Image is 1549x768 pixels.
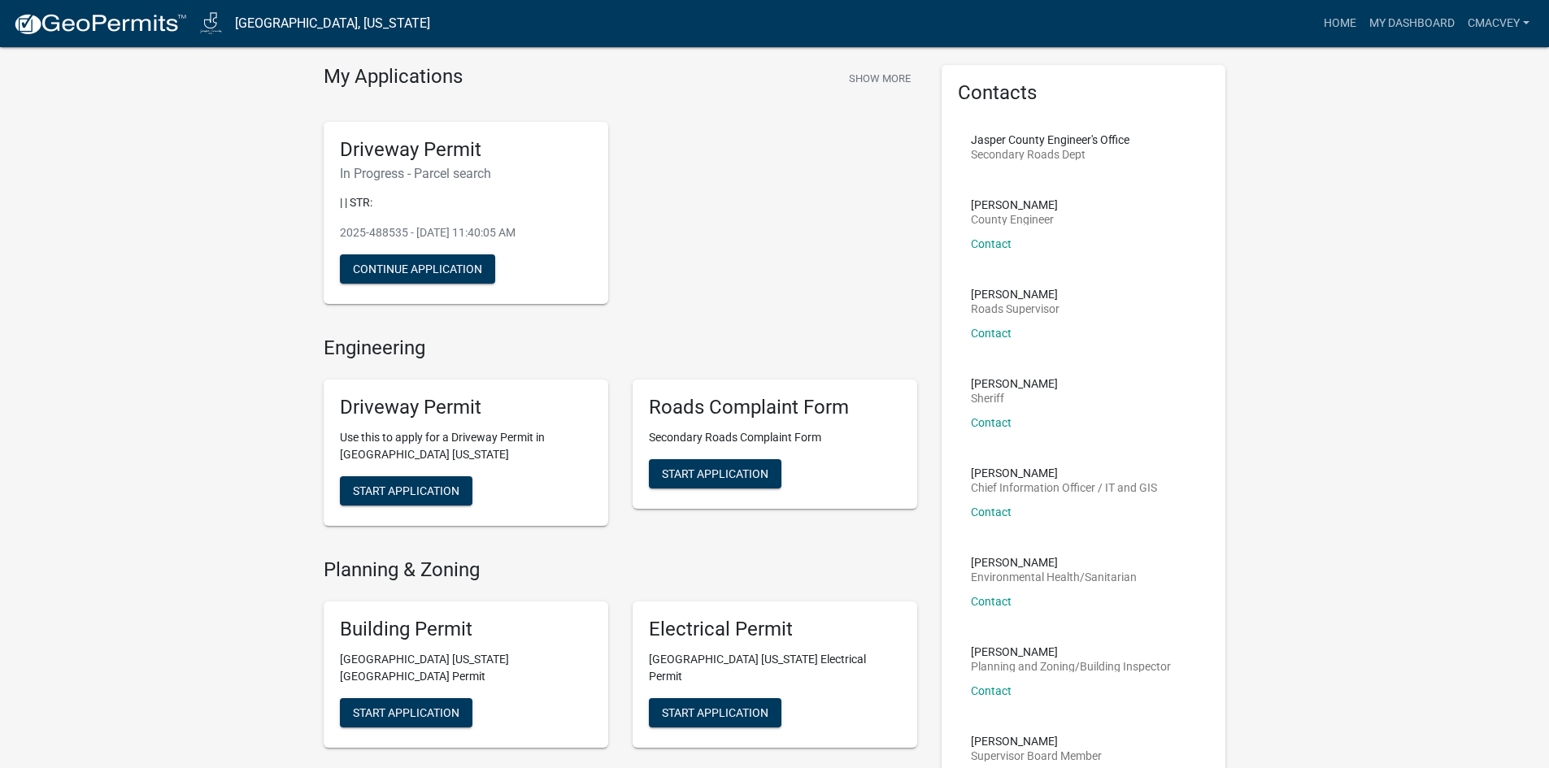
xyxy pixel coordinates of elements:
button: Start Application [340,476,472,505]
h5: Building Permit [340,618,592,641]
p: Chief Information Officer / IT and GIS [971,482,1157,493]
p: Planning and Zoning/Building Inspector [971,661,1171,672]
a: Home [1317,8,1363,39]
p: 2025-488535 - [DATE] 11:40:05 AM [340,224,592,241]
button: Start Application [340,698,472,727]
p: Roads Supervisor [971,303,1059,315]
h5: Driveway Permit [340,138,592,162]
a: Contact [971,684,1012,697]
h4: My Applications [324,65,463,89]
span: Start Application [662,705,768,718]
p: [PERSON_NAME] [971,467,1157,479]
p: Supervisor Board Member [971,750,1102,761]
p: [PERSON_NAME] [971,378,1058,389]
p: [GEOGRAPHIC_DATA] [US_STATE] Electrical Permit [649,651,901,685]
p: Secondary Roads Complaint Form [649,429,901,446]
h5: Driveway Permit [340,396,592,419]
h5: Roads Complaint Form [649,396,901,419]
a: Contact [971,595,1012,608]
button: Continue Application [340,254,495,284]
p: [PERSON_NAME] [971,646,1171,657]
p: Jasper County Engineer's Office [971,134,1129,145]
span: Start Application [662,467,768,480]
a: My Dashboard [1363,8,1461,39]
h5: Electrical Permit [649,618,901,641]
a: [GEOGRAPHIC_DATA], [US_STATE] [235,10,430,37]
h4: Engineering [324,336,917,360]
a: Contact [971,505,1012,519]
a: Cmacvey [1461,8,1536,39]
h5: Contacts [958,81,1210,105]
p: Sheriff [971,393,1058,404]
button: Show More [842,65,917,92]
h4: Planning & Zoning [324,558,917,582]
p: Environmental Health/Sanitarian [971,571,1137,583]
img: Jasper County, Iowa [200,12,222,34]
a: Contact [971,416,1012,429]
p: County Engineer [971,214,1058,225]
a: Contact [971,327,1012,340]
button: Start Application [649,698,781,727]
p: [PERSON_NAME] [971,199,1058,210]
span: Start Application [353,484,459,497]
p: [PERSON_NAME] [971,289,1059,300]
span: Start Application [353,705,459,718]
a: Contact [971,237,1012,250]
p: [PERSON_NAME] [971,735,1102,747]
p: [PERSON_NAME] [971,557,1137,568]
p: Secondary Roads Dept [971,149,1129,160]
p: Use this to apply for a Driveway Permit in [GEOGRAPHIC_DATA] [US_STATE] [340,429,592,463]
p: [GEOGRAPHIC_DATA] [US_STATE][GEOGRAPHIC_DATA] Permit [340,651,592,685]
p: | | STR: [340,194,592,211]
button: Start Application [649,459,781,488]
h6: In Progress - Parcel search [340,166,592,181]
